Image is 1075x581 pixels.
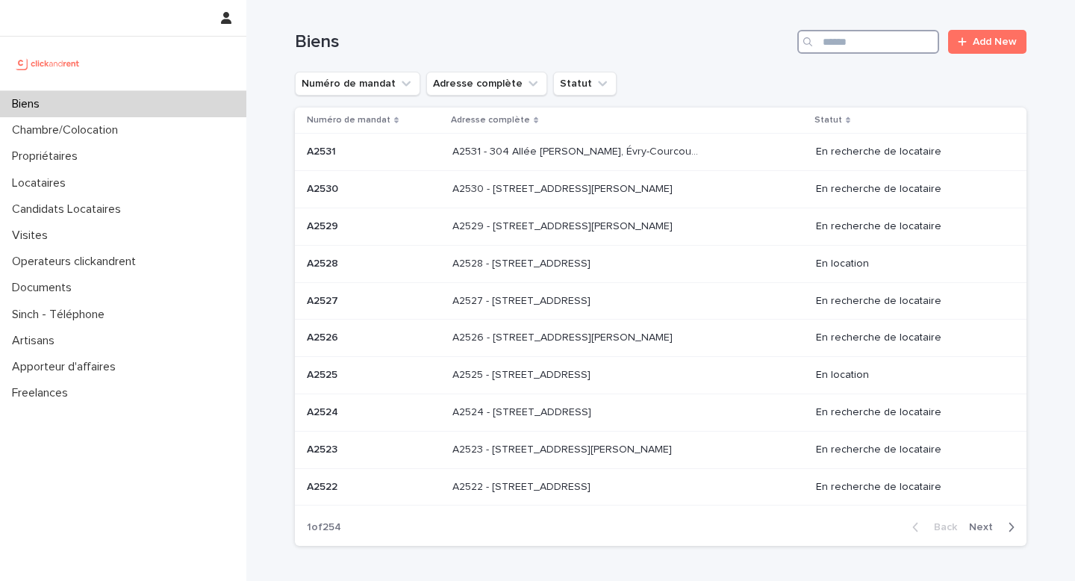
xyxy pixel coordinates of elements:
p: En recherche de locataire [816,332,1003,344]
p: En location [816,258,1003,270]
p: A2530 [307,180,341,196]
p: Chambre/Colocation [6,123,130,137]
tr: A2528A2528 A2528 - [STREET_ADDRESS]A2528 - [STREET_ADDRESS] En location [295,245,1026,282]
p: Candidats Locataires [6,202,133,217]
p: Freelances [6,386,80,400]
p: A2528 - [STREET_ADDRESS] [452,255,593,270]
p: Numéro de mandat [307,112,390,128]
p: A2522 [307,478,340,494]
tr: A2531A2531 A2531 - 304 Allée [PERSON_NAME], Évry-Courcouronnes 91000A2531 - 304 Allée [PERSON_NAM... [295,134,1026,171]
p: Propriétaires [6,149,90,164]
h1: Biens [295,31,791,53]
p: A2525 - [STREET_ADDRESS] [452,366,593,382]
tr: A2529A2529 A2529 - [STREET_ADDRESS][PERSON_NAME]A2529 - [STREET_ADDRESS][PERSON_NAME] En recherch... [295,208,1026,245]
a: Add New [948,30,1026,54]
button: Statut [553,72,617,96]
p: A2527 - [STREET_ADDRESS] [452,292,593,308]
p: Operateurs clickandrent [6,255,148,269]
p: En recherche de locataire [816,444,1003,456]
p: A2522 - [STREET_ADDRESS] [452,478,593,494]
p: A2530 - [STREET_ADDRESS][PERSON_NAME] [452,180,676,196]
p: Documents [6,281,84,295]
p: A2527 [307,292,341,308]
p: En location [816,369,1003,382]
p: A2531 [307,143,339,158]
p: Artisans [6,334,66,348]
img: UCB0brd3T0yccxBKYDjQ [12,49,84,78]
tr: A2522A2522 A2522 - [STREET_ADDRESS]A2522 - [STREET_ADDRESS] En recherche de locataire [295,468,1026,506]
p: En recherche de locataire [816,220,1003,233]
tr: A2530A2530 A2530 - [STREET_ADDRESS][PERSON_NAME]A2530 - [STREET_ADDRESS][PERSON_NAME] En recherch... [295,171,1026,208]
p: En recherche de locataire [816,481,1003,494]
p: En recherche de locataire [816,146,1003,158]
p: 1 of 254 [295,509,353,546]
p: A2524 - [STREET_ADDRESS] [452,403,594,419]
p: Visites [6,229,60,243]
p: A2529 [307,217,341,233]
tr: A2524A2524 A2524 - [STREET_ADDRESS]A2524 - [STREET_ADDRESS] En recherche de locataire [295,394,1026,431]
p: A2531 - 304 Allée Pablo Neruda, Évry-Courcouronnes 91000 [452,143,704,158]
p: A2523 [307,441,340,456]
p: A2528 [307,255,341,270]
p: A2526 [307,329,341,344]
span: Next [969,522,1002,532]
p: Sinch - Téléphone [6,308,116,322]
p: En recherche de locataire [816,295,1003,308]
button: Next [963,521,1026,534]
button: Back [900,521,963,534]
button: Adresse complète [426,72,547,96]
p: Adresse complète [451,112,530,128]
tr: A2525A2525 A2525 - [STREET_ADDRESS]A2525 - [STREET_ADDRESS] En location [295,357,1026,394]
tr: A2523A2523 A2523 - [STREET_ADDRESS][PERSON_NAME]A2523 - [STREET_ADDRESS][PERSON_NAME] En recherch... [295,431,1026,468]
tr: A2527A2527 A2527 - [STREET_ADDRESS]A2527 - [STREET_ADDRESS] En recherche de locataire [295,282,1026,320]
span: Add New [973,37,1017,47]
p: A2526 - [STREET_ADDRESS][PERSON_NAME] [452,329,676,344]
p: Locataires [6,176,78,190]
span: Back [925,522,957,532]
p: Biens [6,97,52,111]
button: Numéro de mandat [295,72,420,96]
p: A2529 - 14 rue Honoré de Balzac, Garges-lès-Gonesse 95140 [452,217,676,233]
tr: A2526A2526 A2526 - [STREET_ADDRESS][PERSON_NAME]A2526 - [STREET_ADDRESS][PERSON_NAME] En recherch... [295,320,1026,357]
p: Apporteur d'affaires [6,360,128,374]
p: En recherche de locataire [816,406,1003,419]
p: A2523 - 18 quai Alphonse Le Gallo, Boulogne-Billancourt 92100 [452,441,675,456]
p: A2524 [307,403,341,419]
input: Search [797,30,939,54]
p: En recherche de locataire [816,183,1003,196]
p: A2525 [307,366,340,382]
p: Statut [814,112,842,128]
